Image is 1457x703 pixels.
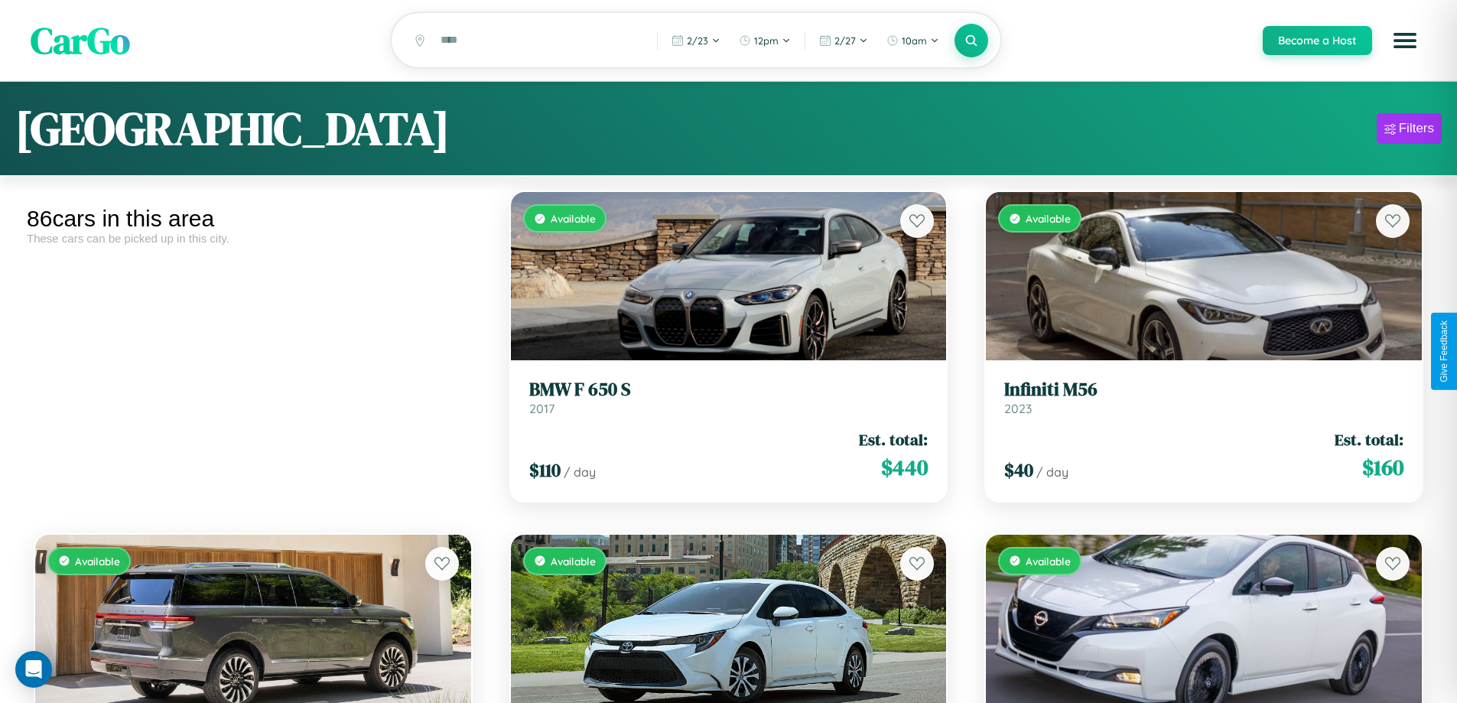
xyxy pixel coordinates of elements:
button: 12pm [731,28,798,53]
div: Filters [1399,121,1434,136]
span: $ 160 [1362,452,1403,483]
div: 86 cars in this area [27,206,480,232]
h3: Infiniti M56 [1004,379,1403,401]
span: 10am [902,34,927,47]
span: $ 40 [1004,457,1033,483]
span: / day [564,464,596,480]
button: Become a Host [1263,26,1372,55]
button: Open menu [1384,19,1426,62]
span: Est. total: [859,428,928,451]
span: Available [1026,212,1071,225]
span: Est. total: [1335,428,1403,451]
span: 12pm [754,34,779,47]
button: 2/23 [664,28,728,53]
span: 2023 [1004,401,1032,416]
span: / day [1036,464,1068,480]
h3: BMW F 650 S [529,379,929,401]
h1: [GEOGRAPHIC_DATA] [15,97,450,160]
div: These cars can be picked up in this city. [27,232,480,245]
span: Available [551,555,596,568]
a: Infiniti M562023 [1004,379,1403,416]
div: Give Feedback [1439,321,1449,382]
span: Available [551,212,596,225]
span: 2 / 23 [687,34,708,47]
button: Filters [1377,113,1442,144]
span: $ 440 [881,452,928,483]
span: Available [1026,555,1071,568]
span: $ 110 [529,457,561,483]
button: 10am [879,28,947,53]
span: CarGo [31,15,130,66]
div: Open Intercom Messenger [15,651,52,688]
span: Available [75,555,120,568]
button: 2/27 [811,28,876,53]
span: 2017 [529,401,555,416]
a: BMW F 650 S2017 [529,379,929,416]
span: 2 / 27 [834,34,856,47]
